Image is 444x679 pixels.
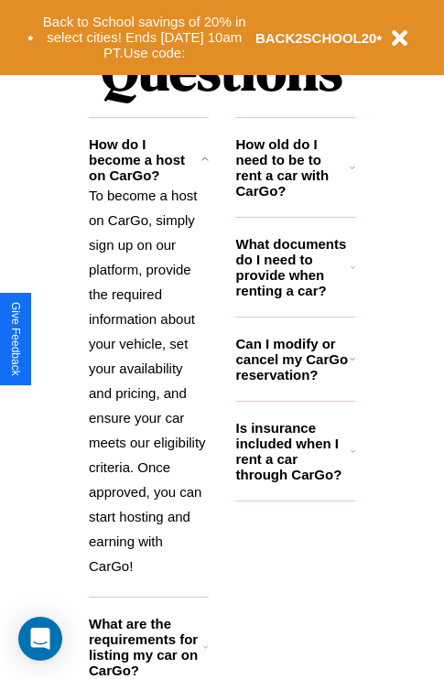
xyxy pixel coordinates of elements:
div: Open Intercom Messenger [18,617,62,661]
button: Back to School savings of 20% in select cities! Ends [DATE] 10am PT.Use code: [34,9,255,66]
h3: What documents do I need to provide when renting a car? [236,236,352,298]
b: BACK2SCHOOL20 [255,30,377,46]
h3: How do I become a host on CarGo? [89,136,201,183]
p: To become a host on CarGo, simply sign up on our platform, provide the required information about... [89,183,209,578]
div: Give Feedback [9,302,22,376]
h3: Can I modify or cancel my CarGo reservation? [236,336,350,383]
h3: Is insurance included when I rent a car through CarGo? [236,420,351,482]
h3: What are the requirements for listing my car on CarGo? [89,616,203,678]
h3: How old do I need to be to rent a car with CarGo? [236,136,351,199]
